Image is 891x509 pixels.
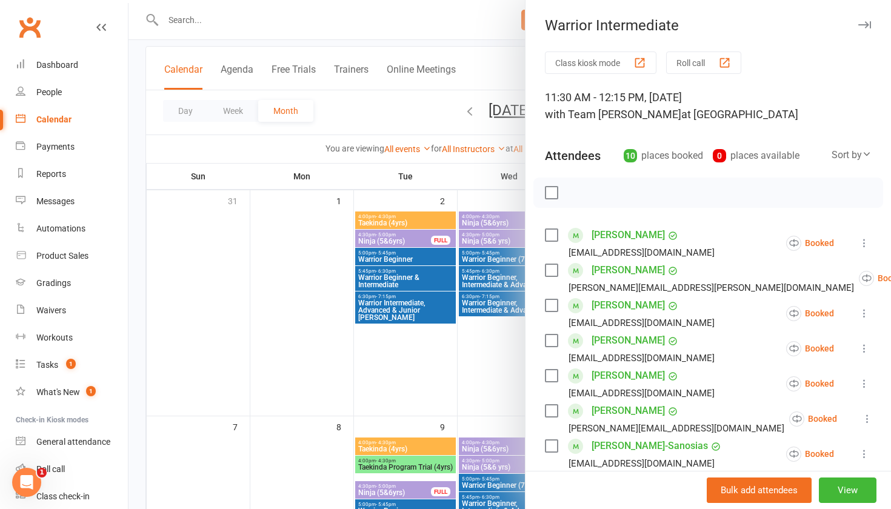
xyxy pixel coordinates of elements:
[36,87,62,97] div: People
[707,477,812,503] button: Bulk add attendees
[36,115,72,124] div: Calendar
[545,108,681,121] span: with Team [PERSON_NAME]
[36,196,75,206] div: Messages
[786,447,834,462] div: Booked
[592,261,665,280] a: [PERSON_NAME]
[819,477,876,503] button: View
[569,350,715,366] div: [EMAIL_ADDRESS][DOMAIN_NAME]
[16,242,128,270] a: Product Sales
[36,60,78,70] div: Dashboard
[16,351,128,379] a: Tasks 1
[545,89,872,123] div: 11:30 AM - 12:15 PM, [DATE]
[12,468,41,497] iframe: Intercom live chat
[36,169,66,179] div: Reports
[526,17,891,34] div: Warrior Intermediate
[786,306,834,321] div: Booked
[16,106,128,133] a: Calendar
[36,224,85,233] div: Automations
[16,379,128,406] a: What's New1
[36,437,110,447] div: General attendance
[36,142,75,151] div: Payments
[16,456,128,483] a: Roll call
[16,188,128,215] a: Messages
[569,421,784,436] div: [PERSON_NAME][EMAIL_ADDRESS][DOMAIN_NAME]
[36,464,65,474] div: Roll call
[592,331,665,350] a: [PERSON_NAME]
[681,108,798,121] span: at [GEOGRAPHIC_DATA]
[545,147,601,164] div: Attendees
[592,225,665,245] a: [PERSON_NAME]
[592,366,665,385] a: [PERSON_NAME]
[36,387,80,397] div: What's New
[16,161,128,188] a: Reports
[592,401,665,421] a: [PERSON_NAME]
[713,147,799,164] div: places available
[713,149,726,162] div: 0
[569,280,854,296] div: [PERSON_NAME][EMAIL_ADDRESS][PERSON_NAME][DOMAIN_NAME]
[789,411,837,427] div: Booked
[16,79,128,106] a: People
[16,428,128,456] a: General attendance kiosk mode
[569,315,715,331] div: [EMAIL_ADDRESS][DOMAIN_NAME]
[66,359,76,369] span: 1
[16,52,128,79] a: Dashboard
[569,245,715,261] div: [EMAIL_ADDRESS][DOMAIN_NAME]
[36,333,73,342] div: Workouts
[624,149,637,162] div: 10
[36,305,66,315] div: Waivers
[16,270,128,297] a: Gradings
[545,52,656,74] button: Class kiosk mode
[786,341,834,356] div: Booked
[16,133,128,161] a: Payments
[569,385,715,401] div: [EMAIL_ADDRESS][DOMAIN_NAME]
[786,236,834,251] div: Booked
[592,436,708,456] a: [PERSON_NAME]-Sanosias
[786,376,834,391] div: Booked
[36,491,90,501] div: Class check-in
[16,215,128,242] a: Automations
[832,147,872,163] div: Sort by
[569,456,715,471] div: [EMAIL_ADDRESS][DOMAIN_NAME]
[37,468,47,477] span: 1
[16,297,128,324] a: Waivers
[36,360,58,370] div: Tasks
[36,251,88,261] div: Product Sales
[666,52,741,74] button: Roll call
[86,386,96,396] span: 1
[15,12,45,42] a: Clubworx
[36,278,71,288] div: Gradings
[16,324,128,351] a: Workouts
[624,147,703,164] div: places booked
[592,296,665,315] a: [PERSON_NAME]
